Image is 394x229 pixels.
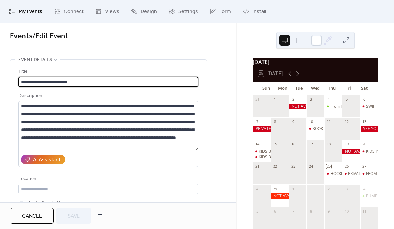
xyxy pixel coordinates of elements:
div: 2 [326,186,331,191]
div: NOT AVAILABLE [271,193,288,199]
div: Wed [307,82,324,95]
div: SWIFTIE BIRTHDAY PARTY [360,104,378,109]
div: Fri [340,82,356,95]
a: My Events [4,3,47,20]
div: KIDS PARTY [360,149,378,154]
a: Views [90,3,124,20]
div: Location [18,175,197,183]
div: 5 [255,209,260,214]
div: 8 [308,209,313,214]
span: Connect [64,8,84,16]
div: 31 [255,97,260,102]
div: 8 [273,119,277,124]
div: 29 [273,186,277,191]
div: 5 [344,97,349,102]
a: Install [238,3,271,20]
div: KIDS PARTY [366,149,387,154]
div: 28 [255,186,260,191]
a: Form [205,3,236,20]
div: 10 [344,209,349,214]
div: 2 [291,97,295,102]
div: Sun [258,82,274,95]
div: 19 [344,142,349,146]
div: 21 [255,164,260,169]
span: Link to Google Maps [26,200,68,207]
div: 3 [344,186,349,191]
div: BOOK CLUB MEETING [312,126,353,132]
div: From Field To Vase Workshop [330,104,384,109]
div: AI Assistant [33,156,61,164]
div: PRIVATE BOOKING [253,126,271,132]
div: KIDS BIRTHDAY PARTY [259,154,300,160]
div: 16 [291,142,295,146]
div: 4 [362,186,367,191]
span: Install [252,8,266,16]
span: Design [141,8,157,16]
div: KIDS BIRTHDAY PARTY [253,154,271,160]
span: Cancel [22,212,42,220]
div: 9 [326,209,331,214]
a: Connect [49,3,89,20]
div: 6 [273,209,277,214]
div: 12 [344,119,349,124]
div: HOCKEY MOMS CRAFTY WORKSHOP [324,171,342,177]
div: From Field To Vase Workshop [324,104,342,109]
div: 17 [308,142,313,146]
div: KIDS BIRTHDAY PARTY [253,149,271,154]
a: Events [10,29,33,44]
span: Event details [18,56,52,64]
div: 15 [273,142,277,146]
div: 27 [362,164,367,169]
div: KIDS BIRTHDAY PARTY [259,149,300,154]
span: Settings [178,8,198,16]
div: Tue [291,82,307,95]
span: Form [219,8,231,16]
div: 3 [308,97,313,102]
div: FROM FIELD TO VASE WORKSHOP [360,171,378,177]
div: 22 [273,164,277,169]
div: 25 [326,164,331,169]
div: 11 [362,209,367,214]
div: PRIVATE MWYW [348,171,377,177]
div: 14 [255,142,260,146]
div: 1 [308,186,313,191]
div: 1 [273,97,277,102]
div: NOT AVAILABLE [289,104,306,109]
div: 11 [326,119,331,124]
div: 6 [362,97,367,102]
div: 10 [308,119,313,124]
div: Description [18,92,197,100]
a: Design [126,3,162,20]
div: Sat [356,82,373,95]
div: Mon [274,82,291,95]
span: My Events [19,8,42,16]
div: BOOK CLUB MEETING [306,126,324,132]
div: 7 [291,209,295,214]
div: Thu [323,82,340,95]
a: Settings [164,3,203,20]
div: 18 [326,142,331,146]
span: / Edit Event [33,29,68,44]
div: Title [18,68,197,76]
div: PRIVATE MWYW [342,171,360,177]
div: SEE YOU IN SEPT CAR SHOW [360,126,378,132]
div: 30 [291,186,295,191]
button: AI Assistant [21,155,65,164]
div: NOT AVAILABLE [342,149,360,154]
div: 4 [326,97,331,102]
div: 20 [362,142,367,146]
div: 23 [291,164,295,169]
div: 7 [255,119,260,124]
div: 9 [291,119,295,124]
span: Views [105,8,119,16]
div: 26 [344,164,349,169]
button: Cancel [11,208,54,224]
div: PUMPKIN CANDLE POUR WORKSHOP [360,193,378,199]
div: [DATE] [253,58,378,66]
div: 13 [362,119,367,124]
div: 24 [308,164,313,169]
